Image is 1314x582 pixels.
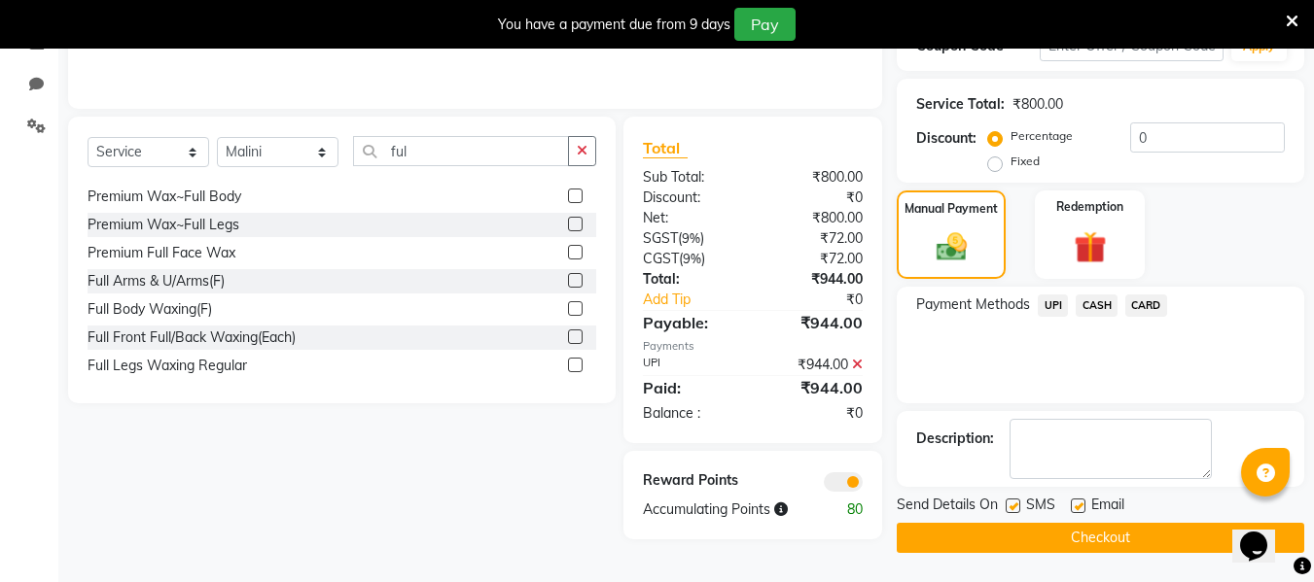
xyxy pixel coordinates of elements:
[753,249,877,269] div: ₹72.00
[753,311,877,334] div: ₹944.00
[88,299,212,320] div: Full Body Waxing(F)
[753,228,877,249] div: ₹72.00
[916,94,1005,115] div: Service Total:
[753,355,877,375] div: ₹944.00
[628,167,753,188] div: Sub Total:
[916,294,1030,315] span: Payment Methods
[643,229,678,247] span: SGST
[1012,94,1063,115] div: ₹800.00
[628,470,753,492] div: Reward Points
[897,523,1304,553] button: Checkout
[643,138,688,158] span: Total
[88,243,235,263] div: Premium Full Face Wax
[1091,495,1124,519] span: Email
[905,200,998,218] label: Manual Payment
[753,188,877,208] div: ₹0
[628,290,773,310] a: Add Tip
[628,376,753,399] div: Paid:
[753,403,877,424] div: ₹0
[1076,294,1118,317] span: CASH
[1232,504,1295,563] iframe: chat widget
[628,269,753,290] div: Total:
[1038,294,1068,317] span: UPI
[927,229,977,264] img: _cash.svg
[682,230,700,246] span: 9%
[815,499,877,520] div: 80
[1125,294,1167,317] span: CARD
[1026,495,1055,519] span: SMS
[88,356,247,376] div: Full Legs Waxing Regular
[643,250,679,267] span: CGST
[683,251,701,266] span: 9%
[916,428,994,449] div: Description:
[628,499,815,520] div: Accumulating Points
[498,15,730,35] div: You have a payment due from 9 days
[88,187,241,207] div: Premium Wax~Full Body
[88,215,239,235] div: Premium Wax~Full Legs
[916,128,977,149] div: Discount:
[753,208,877,228] div: ₹800.00
[628,403,753,424] div: Balance :
[628,249,753,269] div: ( )
[88,271,225,291] div: Full Arms & U/Arms(F)
[628,311,753,334] div: Payable:
[628,208,753,228] div: Net:
[1056,198,1123,216] label: Redemption
[1011,127,1073,145] label: Percentage
[753,269,877,290] div: ₹944.00
[897,495,998,519] span: Send Details On
[628,188,753,208] div: Discount:
[643,338,863,355] div: Payments
[753,167,877,188] div: ₹800.00
[1064,227,1117,267] img: _gift.svg
[734,8,796,41] button: Pay
[353,136,569,166] input: Search or Scan
[628,228,753,249] div: ( )
[774,290,878,310] div: ₹0
[628,355,753,375] div: UPI
[753,376,877,399] div: ₹944.00
[1011,153,1040,170] label: Fixed
[88,327,296,348] div: Full Front Full/Back Waxing(Each)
